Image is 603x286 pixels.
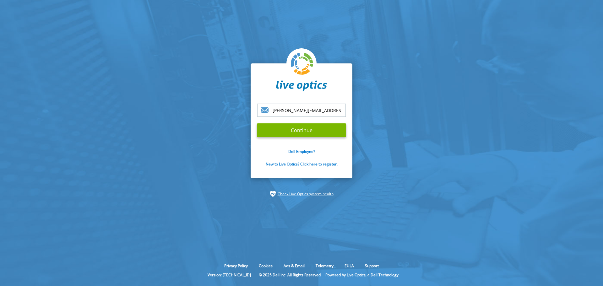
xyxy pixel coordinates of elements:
img: status-check-icon.svg [270,191,276,197]
img: liveoptics-logo.svg [291,53,313,75]
input: email@address.com [257,104,346,117]
img: liveoptics-word.svg [276,80,327,92]
a: Ads & Email [279,263,309,268]
li: Powered by Live Optics, a Dell Technology [325,272,399,278]
a: EULA [340,263,359,268]
input: Continue [257,123,346,137]
a: Check Live Optics system health [278,191,334,197]
li: Version: [TECHNICAL_ID] [204,272,254,278]
a: Cookies [254,263,277,268]
a: New to Live Optics? Click here to register. [266,161,338,167]
a: Support [360,263,383,268]
a: Telemetry [311,263,338,268]
li: © 2025 Dell Inc. All Rights Reserved [256,272,324,278]
a: Dell Employee? [288,149,315,154]
a: Privacy Policy [220,263,253,268]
